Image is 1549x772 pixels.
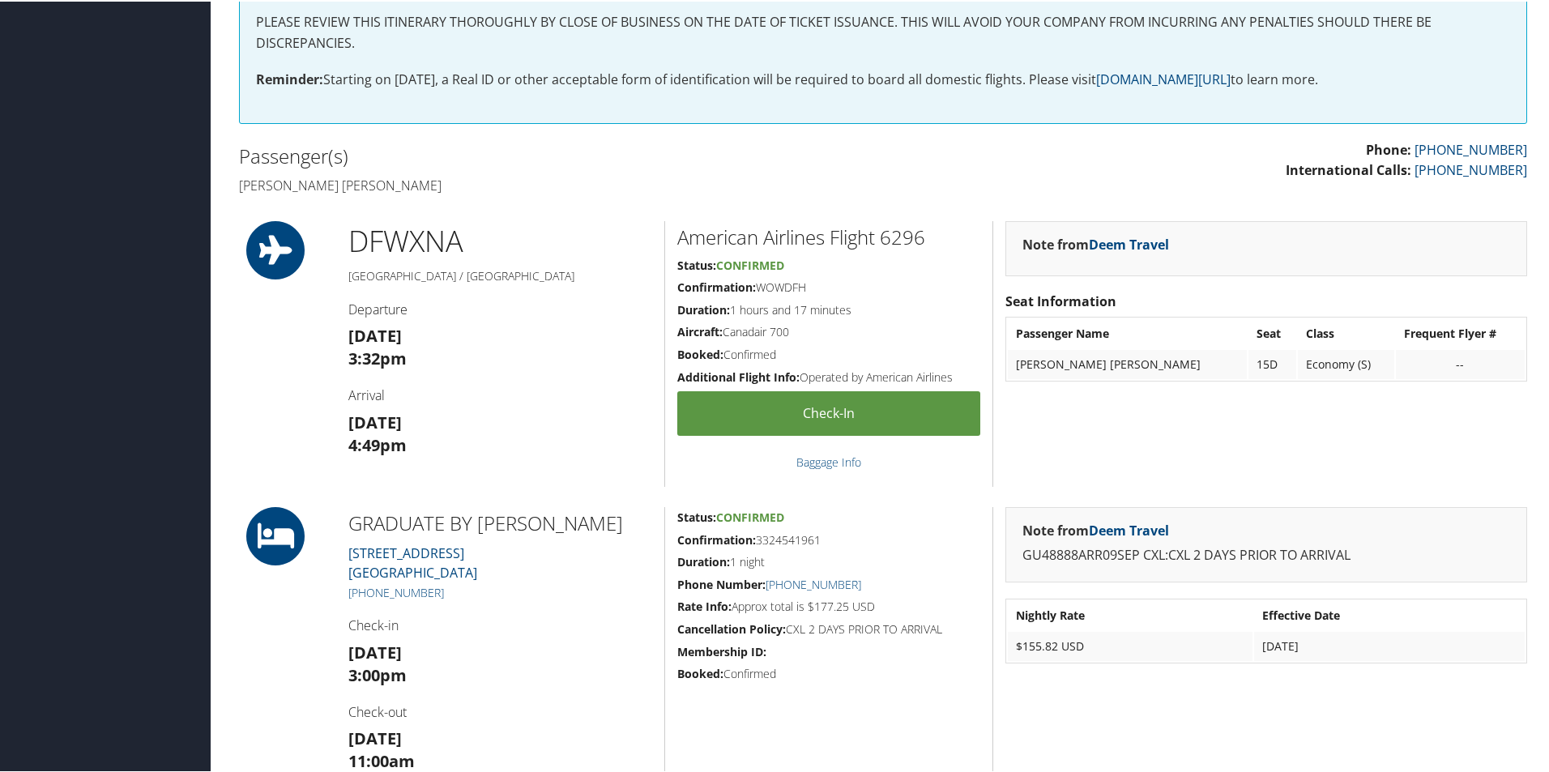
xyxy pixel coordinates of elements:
h2: Passenger(s) [239,141,871,168]
h5: CXL 2 DAYS PRIOR TO ARRIVAL [677,620,980,636]
p: GU48888ARR09SEP CXL:CXL 2 DAYS PRIOR TO ARRIVAL [1022,544,1510,565]
strong: [DATE] [348,726,402,748]
strong: Status: [677,256,716,271]
strong: Note from [1022,234,1169,252]
h5: [GEOGRAPHIC_DATA] / [GEOGRAPHIC_DATA] [348,267,652,283]
h1: DFW XNA [348,220,652,260]
th: Seat [1248,318,1296,347]
h5: WOWDFH [677,278,980,294]
h2: American Airlines Flight 6296 [677,222,980,250]
strong: Membership ID: [677,642,766,658]
h4: [PERSON_NAME] [PERSON_NAME] [239,175,871,193]
h5: Operated by American Airlines [677,368,980,384]
td: [DATE] [1254,630,1525,659]
h2: GRADUATE BY [PERSON_NAME] [348,508,652,535]
a: Check-in [677,390,980,434]
p: PLEASE REVIEW THIS ITINERARY THOROUGHLY BY CLOSE OF BUSINESS ON THE DATE OF TICKET ISSUANCE. THIS... [256,11,1510,52]
td: $155.82 USD [1008,630,1252,659]
a: [PHONE_NUMBER] [1415,139,1527,157]
a: [PHONE_NUMBER] [1415,160,1527,177]
td: 15D [1248,348,1296,377]
strong: Status: [677,508,716,523]
a: [PHONE_NUMBER] [766,575,861,591]
a: [STREET_ADDRESS][GEOGRAPHIC_DATA] [348,543,477,580]
strong: 4:49pm [348,433,407,454]
th: Class [1298,318,1394,347]
th: Frequent Flyer # [1396,318,1525,347]
th: Passenger Name [1008,318,1247,347]
strong: Booked: [677,664,723,680]
a: Deem Travel [1089,234,1169,252]
strong: 3:00pm [348,663,407,685]
h4: Arrival [348,385,652,403]
strong: Aircraft: [677,322,723,338]
strong: Seat Information [1005,291,1116,309]
strong: [DATE] [348,640,402,662]
h5: Canadair 700 [677,322,980,339]
a: [DOMAIN_NAME][URL] [1096,69,1231,87]
strong: Phone: [1366,139,1411,157]
div: -- [1404,356,1517,370]
span: Confirmed [716,508,784,523]
h5: 3324541961 [677,531,980,547]
a: [PHONE_NUMBER] [348,583,444,599]
h5: Confirmed [677,664,980,680]
td: [PERSON_NAME] [PERSON_NAME] [1008,348,1247,377]
a: Deem Travel [1089,520,1169,538]
h5: Approx total is $177.25 USD [677,597,980,613]
h5: 1 night [677,552,980,569]
strong: [DATE] [348,410,402,432]
h5: 1 hours and 17 minutes [677,301,980,317]
strong: Booked: [677,345,723,360]
th: Nightly Rate [1008,599,1252,629]
strong: Duration: [677,301,730,316]
th: Effective Date [1254,599,1525,629]
h5: Confirmed [677,345,980,361]
h4: Departure [348,299,652,317]
h4: Check-in [348,615,652,633]
strong: International Calls: [1286,160,1411,177]
strong: Additional Flight Info: [677,368,800,383]
strong: Duration: [677,552,730,568]
strong: 3:32pm [348,346,407,368]
strong: [DATE] [348,323,402,345]
strong: Reminder: [256,69,323,87]
strong: Cancellation Policy: [677,620,786,635]
strong: Confirmation: [677,531,756,546]
strong: 11:00am [348,749,415,770]
strong: Confirmation: [677,278,756,293]
span: Confirmed [716,256,784,271]
strong: Note from [1022,520,1169,538]
strong: Rate Info: [677,597,732,612]
p: Starting on [DATE], a Real ID or other acceptable form of identification will be required to boar... [256,68,1510,89]
td: Economy (S) [1298,348,1394,377]
h4: Check-out [348,702,652,719]
strong: Phone Number: [677,575,766,591]
a: Baggage Info [796,453,861,468]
